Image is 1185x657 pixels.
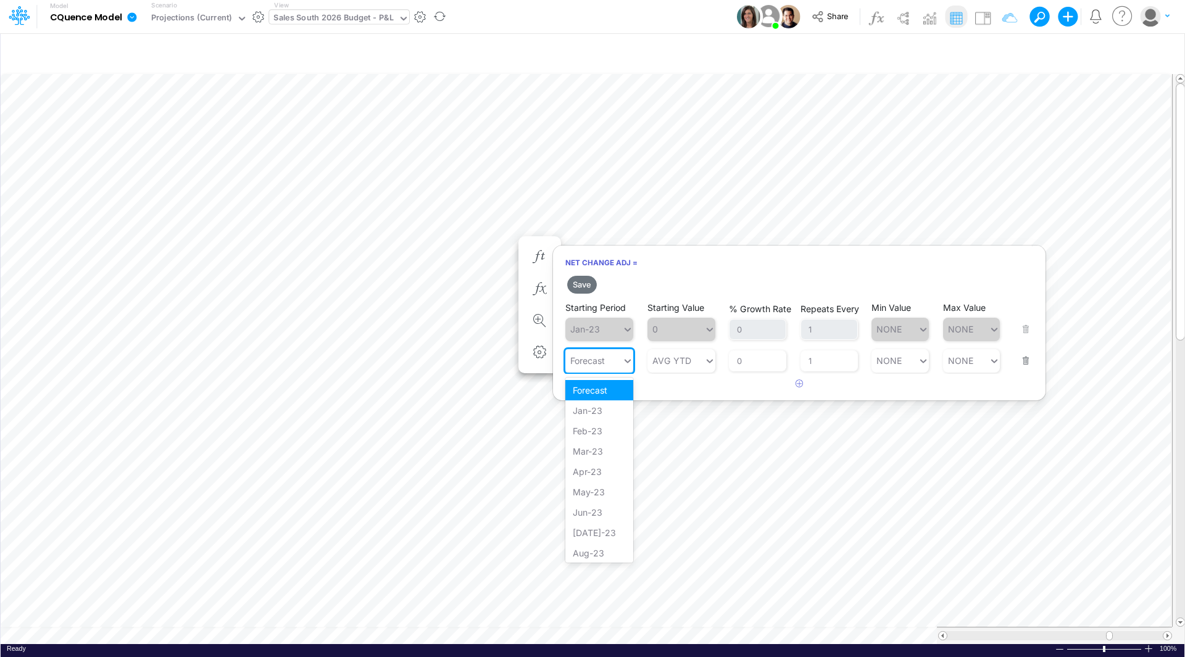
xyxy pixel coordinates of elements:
label: View [274,1,288,10]
label: Scenario [151,1,177,10]
div: Zoom In [1144,644,1154,653]
span: Ready [7,645,26,652]
label: Starting Period [565,302,626,313]
label: Repeats Every [800,304,859,314]
div: NONE [948,355,973,366]
div: Forecast [570,355,605,366]
div: Sales South 2026 Budget - P&L [273,12,393,26]
div: Zoom [1103,646,1105,652]
a: Notifications [1089,9,1103,23]
div: NONE [876,355,902,366]
img: User Image Icon [776,5,800,28]
label: Starting Value [647,302,704,313]
label: Min Value [871,302,911,313]
b: CQuence Model [50,12,122,23]
button: Remove row [1014,336,1030,370]
button: Save [567,276,597,294]
div: In Ready mode [7,644,26,653]
div: AVG YTD [652,355,691,366]
img: User Image Icon [737,5,760,28]
div: Zoom [1066,644,1144,653]
input: Type a title here [11,39,916,64]
h6: Net Change Adj = [553,252,1046,273]
div: Zoom Out [1055,645,1065,654]
button: Share [805,7,857,27]
div: Projections (Current) [151,12,232,26]
label: Model [50,2,69,10]
span: 100% [1160,644,1178,653]
div: Zoom level [1160,644,1178,653]
label: Max Value [943,302,986,313]
span: Share [827,11,848,20]
label: % Growth Rate [729,304,791,314]
img: User Image Icon [754,2,782,30]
